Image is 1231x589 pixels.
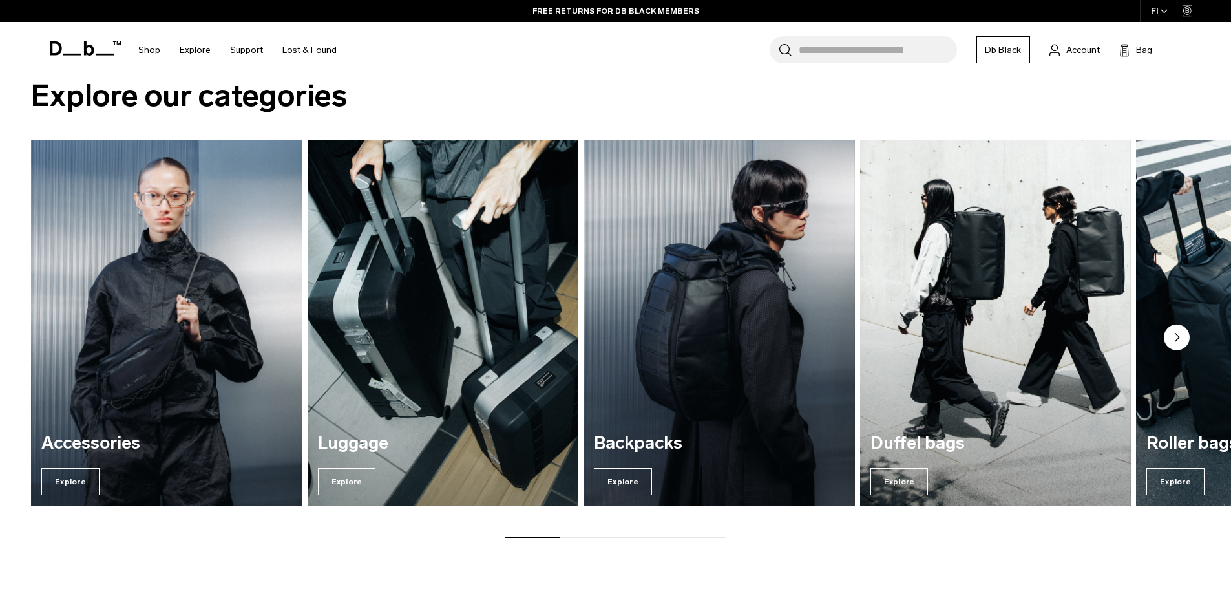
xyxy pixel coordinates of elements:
span: Explore [318,468,376,495]
div: 2 / 7 [308,140,579,506]
h2: Explore our categories [31,73,1200,119]
nav: Main Navigation [129,22,346,78]
a: Accessories Explore [31,140,302,506]
span: Explore [41,468,100,495]
a: Shop [138,27,160,73]
div: 1 / 7 [31,140,302,506]
h3: Luggage [318,434,569,453]
span: Explore [594,468,652,495]
a: Explore [180,27,211,73]
a: Luggage Explore [308,140,579,506]
a: Backpacks Explore [584,140,855,506]
a: Account [1049,42,1100,58]
div: 4 / 7 [860,140,1131,506]
a: FREE RETURNS FOR DB BLACK MEMBERS [532,5,699,17]
h3: Duffel bags [870,434,1121,453]
h3: Backpacks [594,434,845,453]
span: Bag [1136,43,1152,57]
span: Account [1066,43,1100,57]
a: Db Black [976,36,1030,63]
a: Duffel bags Explore [860,140,1131,506]
span: Explore [1146,468,1205,495]
span: Explore [870,468,929,495]
h3: Accessories [41,434,292,453]
a: Lost & Found [282,27,337,73]
div: 3 / 7 [584,140,855,506]
button: Next slide [1164,325,1190,353]
a: Support [230,27,263,73]
button: Bag [1119,42,1152,58]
